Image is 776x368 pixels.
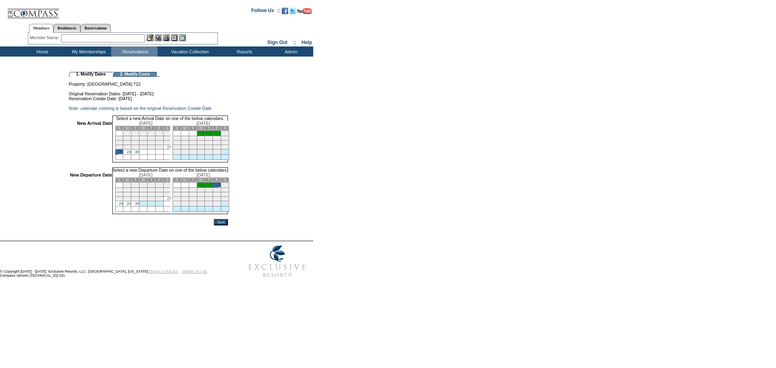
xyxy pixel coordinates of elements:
[282,8,288,14] img: Become our fan on Facebook
[163,34,170,41] img: Impersonate
[189,126,197,130] td: T
[221,192,229,197] td: 18
[155,145,163,149] td: 26
[123,188,131,192] td: 8
[155,192,163,197] td: 19
[189,149,197,155] td: 28
[197,197,205,201] td: 22
[131,197,139,201] td: 23
[115,178,123,182] td: S
[139,172,153,177] span: [DATE]
[123,136,131,141] td: 8
[213,145,221,149] td: 24
[173,136,181,141] td: 5
[131,188,139,192] td: 9
[197,192,205,197] td: 15
[297,8,312,14] img: Subscribe to our YouTube Channel
[139,145,148,149] td: 24
[111,46,158,57] td: Reservations
[302,40,312,45] a: Help
[289,8,296,14] img: Follow us on Twitter
[205,136,213,141] td: 9
[163,192,171,197] td: 20
[139,136,148,141] td: 10
[205,192,213,197] td: 16
[173,145,181,149] td: 19
[147,126,155,130] td: T
[163,126,171,130] td: S
[241,241,313,282] img: Exclusive Resorts
[147,145,155,149] td: 25
[213,201,221,206] td: 31
[131,131,139,136] td: 2
[115,197,123,201] td: 21
[182,269,207,273] a: TERMS OF USE
[53,24,80,32] a: Residences
[267,46,313,57] td: Admin
[202,131,205,135] a: 1
[113,72,157,77] td: 2. Modify Costs
[123,145,131,149] td: 22
[213,178,221,182] td: F
[115,192,123,197] td: 14
[115,141,123,145] td: 14
[119,202,123,206] a: 28
[197,136,205,141] td: 8
[127,202,131,206] a: 29
[221,197,229,201] td: 25
[181,149,189,155] td: 27
[123,141,131,145] td: 15
[205,197,213,201] td: 23
[197,178,205,182] td: W
[70,121,112,162] td: New Arrival Date
[69,96,228,101] td: Reservation Create Date: [DATE]
[115,126,123,130] td: S
[189,136,197,141] td: 7
[221,145,229,149] td: 25
[147,197,155,201] td: 25
[189,178,197,182] td: T
[163,183,171,188] td: 6
[189,141,197,145] td: 14
[7,2,59,19] img: Compass Home
[213,136,221,141] td: 10
[189,201,197,206] td: 28
[167,145,171,149] a: 27
[131,183,139,188] td: 2
[221,141,229,145] td: 18
[155,131,163,136] td: 5
[149,269,179,273] a: PRIVACY POLICY
[205,141,213,145] td: 16
[196,121,210,126] span: [DATE]
[197,188,205,192] td: 8
[219,131,221,135] a: 3
[70,172,112,214] td: New Departure Date
[127,150,131,154] a: 29
[131,126,139,130] td: T
[173,178,181,182] td: S
[131,136,139,141] td: 9
[163,141,171,145] td: 20
[112,116,228,121] td: Select a new Arrival Date on one of the below calendars.
[220,46,267,57] td: Reports
[123,197,131,201] td: 22
[189,197,197,201] td: 21
[163,136,171,141] td: 13
[147,34,154,41] img: b_edit.gif
[163,178,171,182] td: S
[189,145,197,149] td: 21
[147,136,155,141] td: 11
[181,188,189,192] td: 6
[197,126,205,130] td: W
[197,145,205,149] td: 22
[173,192,181,197] td: 12
[69,77,228,86] td: Property: [GEOGRAPHIC_DATA] 722
[131,192,139,197] td: 16
[289,10,296,15] a: Follow us on Twitter
[197,201,205,206] td: 29
[202,183,205,187] a: 1
[139,121,153,126] span: [DATE]
[155,183,163,188] td: 5
[167,197,171,201] a: 27
[123,178,131,182] td: M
